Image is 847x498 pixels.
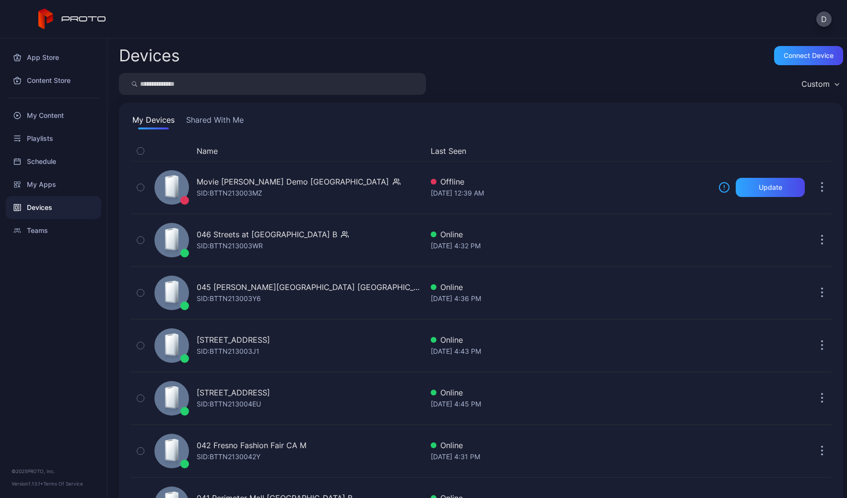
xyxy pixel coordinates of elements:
[784,52,834,59] div: Connect device
[6,150,101,173] a: Schedule
[431,229,711,240] div: Online
[431,398,711,410] div: [DATE] 4:45 PM
[6,173,101,196] a: My Apps
[715,145,801,157] div: Update Device
[6,69,101,92] a: Content Store
[197,240,263,252] div: SID: BTTN213003WR
[197,187,262,199] div: SID: BTTN213003MZ
[197,145,218,157] button: Name
[197,334,270,346] div: [STREET_ADDRESS]
[431,281,711,293] div: Online
[431,451,711,463] div: [DATE] 4:31 PM
[431,240,711,252] div: [DATE] 4:32 PM
[197,440,306,451] div: 042 Fresno Fashion Fair CA M
[12,481,43,486] span: Version 1.13.1 •
[816,12,832,27] button: D
[759,184,782,191] div: Update
[797,73,843,95] button: Custom
[197,229,337,240] div: 046 Streets at [GEOGRAPHIC_DATA] B
[12,467,95,475] div: © 2025 PROTO, Inc.
[130,114,176,129] button: My Devices
[119,47,180,64] h2: Devices
[6,127,101,150] a: Playlists
[431,176,711,187] div: Offline
[184,114,246,129] button: Shared With Me
[197,346,259,357] div: SID: BTTN213003J1
[431,334,711,346] div: Online
[774,46,843,65] button: Connect device
[431,387,711,398] div: Online
[736,178,805,197] button: Update
[6,219,101,242] a: Teams
[431,187,711,199] div: [DATE] 12:39 AM
[431,346,711,357] div: [DATE] 4:43 PM
[812,145,832,157] div: Options
[6,104,101,127] a: My Content
[197,451,260,463] div: SID: BTTN2130042Y
[197,398,261,410] div: SID: BTTN213004EU
[197,387,270,398] div: [STREET_ADDRESS]
[801,79,830,89] div: Custom
[197,176,389,187] div: Movie [PERSON_NAME] Demo [GEOGRAPHIC_DATA]
[197,293,261,304] div: SID: BTTN213003Y6
[431,293,711,304] div: [DATE] 4:36 PM
[6,196,101,219] a: Devices
[6,46,101,69] a: App Store
[431,440,711,451] div: Online
[431,145,707,157] button: Last Seen
[197,281,423,293] div: 045 [PERSON_NAME][GEOGRAPHIC_DATA] [GEOGRAPHIC_DATA]
[43,481,83,486] a: Terms Of Service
